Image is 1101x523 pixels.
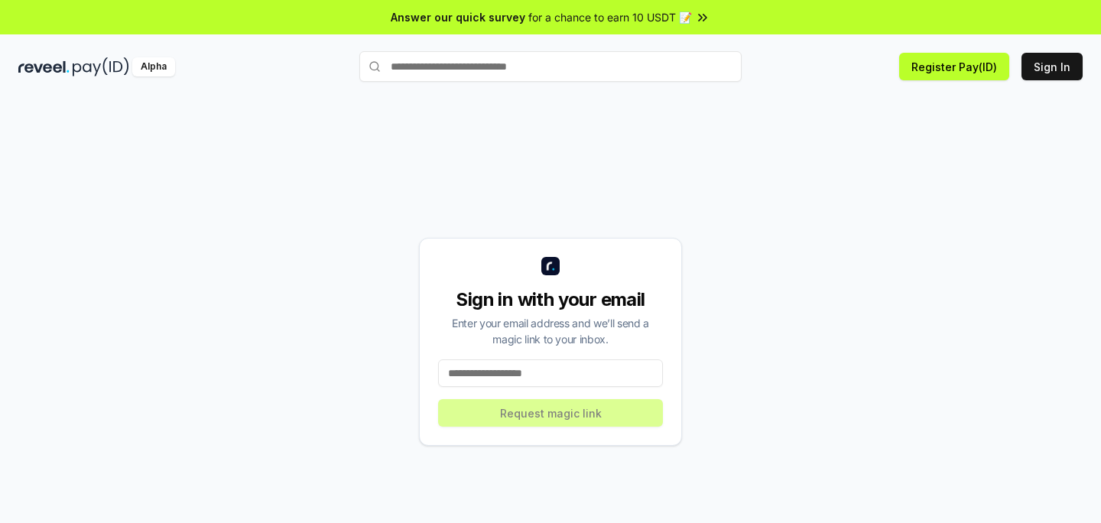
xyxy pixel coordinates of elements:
[528,9,692,25] span: for a chance to earn 10 USDT 📝
[541,257,560,275] img: logo_small
[391,9,525,25] span: Answer our quick survey
[899,53,1009,80] button: Register Pay(ID)
[1021,53,1083,80] button: Sign In
[438,315,663,347] div: Enter your email address and we’ll send a magic link to your inbox.
[18,57,70,76] img: reveel_dark
[73,57,129,76] img: pay_id
[438,287,663,312] div: Sign in with your email
[132,57,175,76] div: Alpha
